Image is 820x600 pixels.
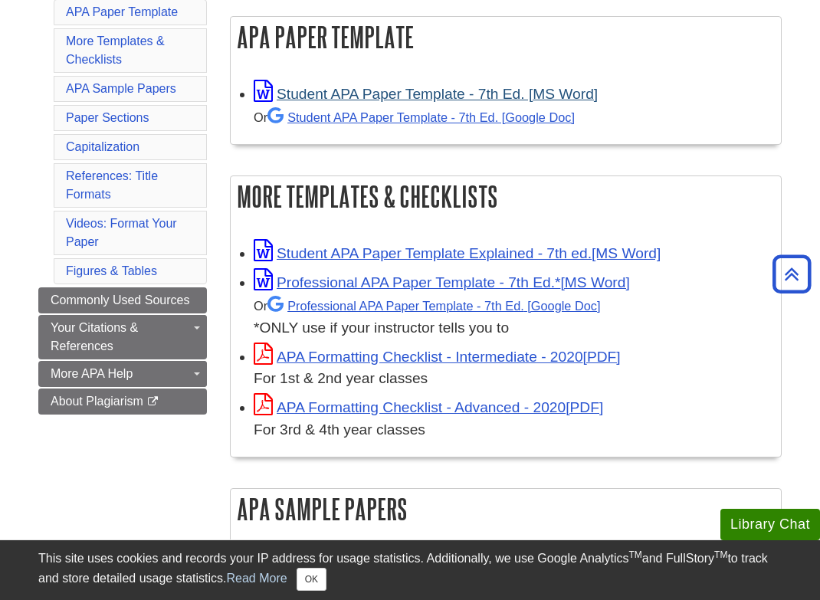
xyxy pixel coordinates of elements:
a: More Templates & Checklists [66,34,165,66]
span: More APA Help [51,367,133,380]
a: Read More [226,572,287,585]
a: Link opens in new window [254,245,661,261]
a: About Plagiarism [38,389,207,415]
sup: TM [714,549,727,560]
a: Videos: Format Your Paper [66,217,177,248]
button: Library Chat [720,509,820,540]
sup: TM [628,549,641,560]
a: Link opens in new window [254,399,603,415]
a: APA Sample Papers [66,82,176,95]
i: This link opens in a new window [146,397,159,407]
div: For 3rd & 4th year classes [254,419,773,441]
a: Commonly Used Sources [38,287,207,313]
h2: More Templates & Checklists [231,176,781,217]
span: Commonly Used Sources [51,293,189,307]
div: This site uses cookies and records your IP address for usage statistics. Additionally, we use Goo... [38,549,782,591]
h2: APA Sample Papers [231,489,781,530]
h2: APA Paper Template [231,17,781,57]
a: More APA Help [38,361,207,387]
small: Or [254,299,600,313]
a: Figures & Tables [66,264,157,277]
small: Or [254,110,575,124]
a: APA Paper Template [66,5,178,18]
a: Paper Sections [66,111,149,124]
div: For 1st & 2nd year classes [254,368,773,390]
a: Student APA Paper Template - 7th Ed. [Google Doc] [267,110,575,124]
span: About Plagiarism [51,395,143,408]
div: *ONLY use if your instructor tells you to [254,294,773,339]
a: Your Citations & References [38,315,207,359]
button: Close [297,568,326,591]
span: Your Citations & References [51,321,138,352]
a: Back to Top [767,264,816,284]
a: Link opens in new window [254,274,630,290]
a: Link opens in new window [254,86,598,102]
a: References: Title Formats [66,169,158,201]
a: Professional APA Paper Template - 7th Ed. [267,299,600,313]
a: Capitalization [66,140,139,153]
a: Link opens in new window [254,349,621,365]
